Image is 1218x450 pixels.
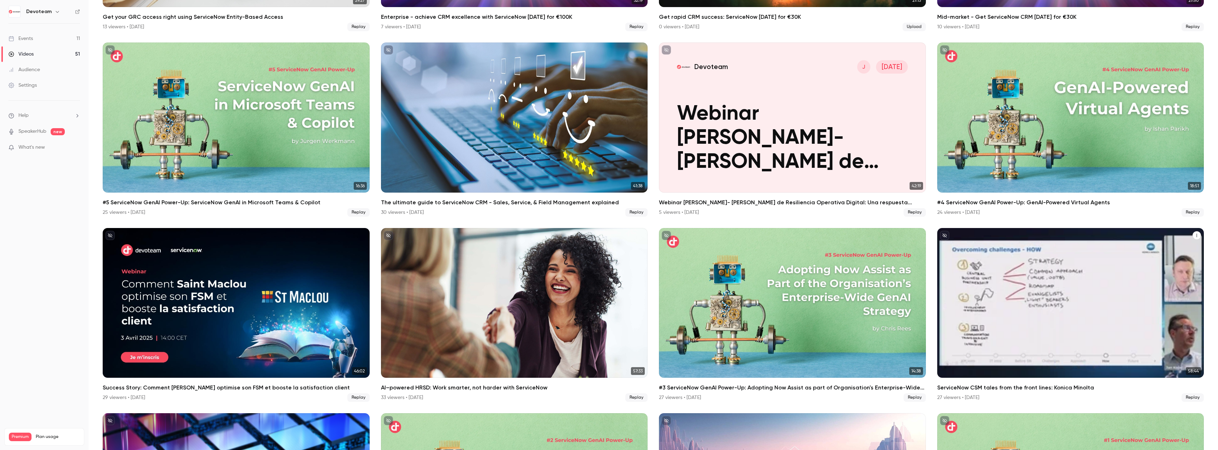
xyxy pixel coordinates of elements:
span: Replay [625,23,648,31]
button: unpublished [106,231,115,240]
a: 41:38The ultimate guide to ServiceNow CRM - Sales, Service, & Field Management explained30 viewer... [381,42,648,217]
div: 27 viewers • [DATE] [659,394,701,401]
span: Replay [625,208,648,217]
div: 30 viewers • [DATE] [381,209,424,216]
span: 16:36 [354,182,367,190]
button: unpublished [940,416,949,425]
li: ServiceNow CSM tales from the front lines: Konica Minolta [937,228,1204,402]
span: What's new [18,144,45,151]
a: 18:51#4 ServiceNow GenAI Power-Up: GenAI-Powered Virtual Agents24 viewers • [DATE]Replay [937,42,1204,217]
button: unpublished [384,416,393,425]
h2: Webinar [PERSON_NAME]- [PERSON_NAME] de Resiliencia Operativa Digital: Una respuesta [PERSON_NAME... [659,198,926,207]
a: 46:02Success Story: Comment [PERSON_NAME] optimise son FSM et booste la satisfaction client29 vie... [103,228,370,402]
button: unpublished [940,231,949,240]
li: Webinar Dora- Ley de Resiliencia Operativa Digital: Una respuesta al riesgo de terceros [659,42,926,217]
h2: #4 ServiceNow GenAI Power-Up: GenAI-Powered Virtual Agents [937,198,1204,207]
span: new [51,128,65,135]
span: Help [18,112,29,119]
h2: Get your GRC access right using ServiceNow Entity-Based Access [103,13,370,21]
a: 16:36#5 ServiceNow GenAI Power-Up: ServiceNow GenAI in Microsoft Teams & Copilot25 viewers • [DAT... [103,42,370,217]
li: Success Story: Comment Saint Maclou optimise son FSM et booste la satisfaction client [103,228,370,402]
span: 14:38 [909,367,923,375]
span: 58:44 [1186,367,1201,375]
span: Replay [1182,23,1204,31]
span: Upload [903,23,926,31]
span: 42:19 [910,182,923,190]
h2: #5 ServiceNow GenAI Power-Up: ServiceNow GenAI in Microsoft Teams & Copilot [103,198,370,207]
span: Replay [904,393,926,402]
div: 24 viewers • [DATE] [937,209,980,216]
span: Replay [904,208,926,217]
div: 27 viewers • [DATE] [937,394,979,401]
p: Webinar [PERSON_NAME]- [PERSON_NAME] de Resiliencia Operativa Digital: Una respuesta [PERSON_NAME... [677,102,908,175]
span: Replay [625,393,648,402]
img: Webinar Dora- Ley de Resiliencia Operativa Digital: Una respuesta al riesgo de terceros [677,60,690,73]
div: 7 viewers • [DATE] [381,23,421,30]
div: 33 viewers • [DATE] [381,394,423,401]
span: Replay [347,23,370,31]
a: Webinar Dora- Ley de Resiliencia Operativa Digital: Una respuesta al riesgo de tercerosDevoteamJ[... [659,42,926,217]
div: 0 viewers • [DATE] [659,23,699,30]
div: J [856,59,871,74]
li: #3 ServiceNow GenAI Power-Up: Adopting Now Assist as part of Organisation's Enterprise-Wide Gen A... [659,228,926,402]
li: #5 ServiceNow GenAI Power-Up: ServiceNow GenAI in Microsoft Teams & Copilot [103,42,370,217]
a: 14:38#3 ServiceNow GenAI Power-Up: Adopting Now Assist as part of Organisation's Enterprise-Wide ... [659,228,926,402]
button: unpublished [940,45,949,55]
a: SpeakerHub [18,128,46,135]
button: unpublished [662,45,671,55]
div: 5 viewers • [DATE] [659,209,699,216]
div: 13 viewers • [DATE] [103,23,144,30]
h2: Success Story: Comment [PERSON_NAME] optimise son FSM et booste la satisfaction client [103,383,370,392]
span: Replay [347,208,370,217]
h2: AI–powered HRSD: Work smarter, not harder with ServiceNow [381,383,648,392]
li: help-dropdown-opener [8,112,80,119]
span: 57:33 [631,367,645,375]
button: unpublished [384,45,393,55]
h2: ServiceNow CSM tales from the front lines: Konica Minolta [937,383,1204,392]
li: #4 ServiceNow GenAI Power-Up: GenAI-Powered Virtual Agents [937,42,1204,217]
button: unpublished [106,45,115,55]
a: 57:33AI–powered HRSD: Work smarter, not harder with ServiceNow33 viewers • [DATE]Replay [381,228,648,402]
button: unpublished [662,231,671,240]
h2: Enterprise - achieve CRM excellence with ServiceNow [DATE] for €100K [381,13,648,21]
h2: #3 ServiceNow GenAI Power-Up: Adopting Now Assist as part of Organisation's Enterprise-Wide Gen A... [659,383,926,392]
li: The ultimate guide to ServiceNow CRM - Sales, Service, & Field Management explained [381,42,648,217]
span: 18:51 [1188,182,1201,190]
span: Replay [1182,393,1204,402]
span: [DATE] [876,60,908,73]
a: 58:44ServiceNow CSM tales from the front lines: Konica Minolta27 viewers • [DATE]Replay [937,228,1204,402]
h6: Devoteam [26,8,52,15]
span: Replay [347,393,370,402]
div: 29 viewers • [DATE] [103,394,145,401]
span: Premium [9,433,32,441]
div: Events [8,35,33,42]
button: unpublished [662,416,671,425]
h2: Get rapid CRM success: ServiceNow [DATE] for €30K [659,13,926,21]
button: unpublished [384,231,393,240]
p: Devoteam [694,62,728,72]
iframe: Noticeable Trigger [72,144,80,151]
div: 25 viewers • [DATE] [103,209,145,216]
li: AI–powered HRSD: Work smarter, not harder with ServiceNow [381,228,648,402]
span: Replay [1182,208,1204,217]
img: Devoteam [9,6,20,17]
h2: Mid-market - Get ServiceNow CRM [DATE] for €30K [937,13,1204,21]
div: 10 viewers • [DATE] [937,23,979,30]
button: unpublished [106,416,115,425]
div: Audience [8,66,40,73]
span: 41:38 [631,182,645,190]
div: Videos [8,51,34,58]
div: Settings [8,82,37,89]
span: Plan usage [36,434,80,440]
h2: The ultimate guide to ServiceNow CRM - Sales, Service, & Field Management explained [381,198,648,207]
span: 46:02 [352,367,367,375]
